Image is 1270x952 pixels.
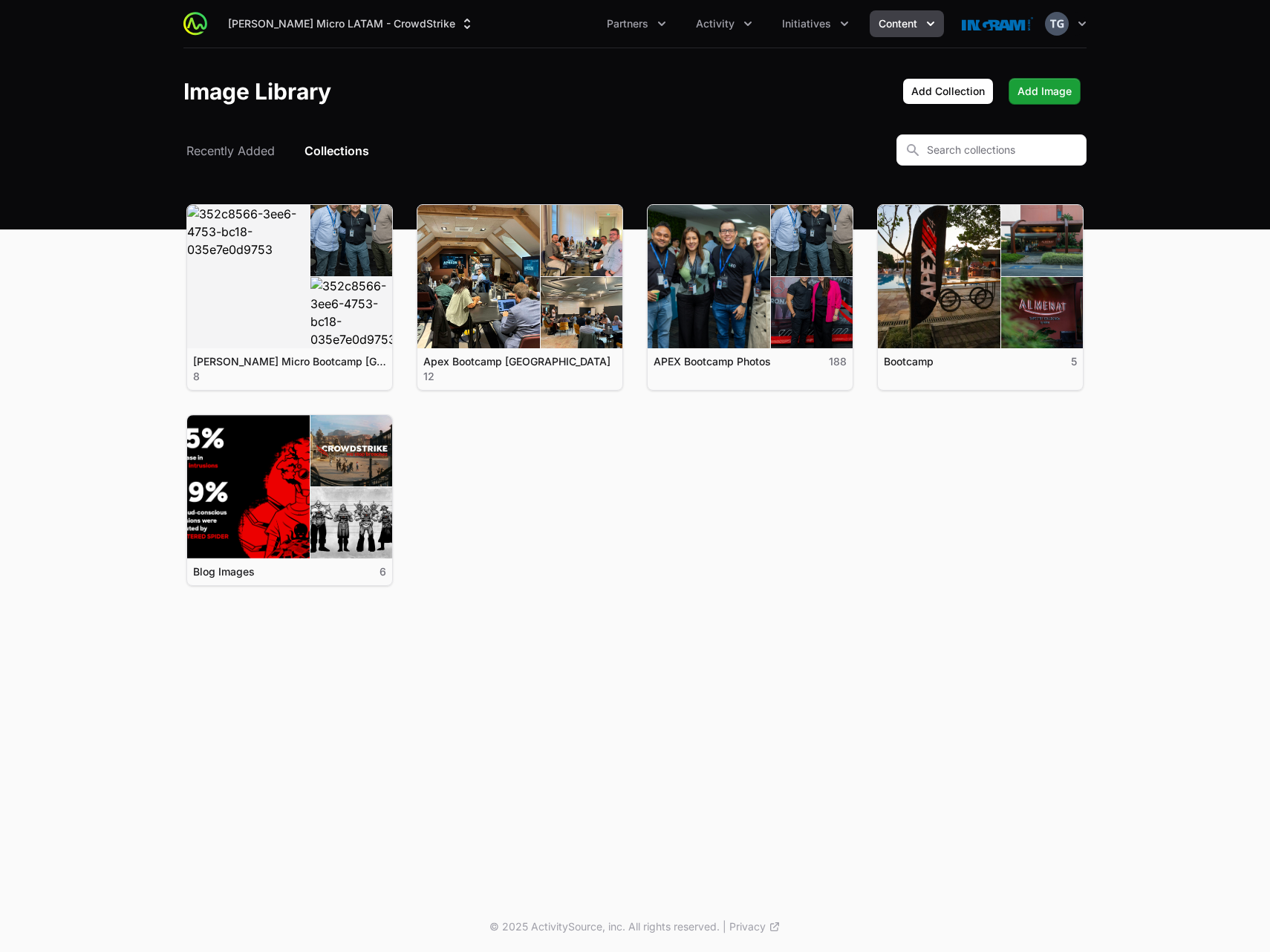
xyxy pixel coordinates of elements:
a: Privacy [729,919,781,934]
span: Partners [607,16,648,31]
span: Activity [696,16,735,31]
img: Ingram Micro LATAM [962,9,1033,39]
div: Main navigation [207,10,944,37]
h1: Image Library [183,78,331,105]
input: Search collections [896,134,1087,166]
nav: Image library navigation [183,142,372,160]
div: Partners menu [598,10,675,37]
span: Recently Added [186,142,275,160]
span: Add Collection [911,82,985,100]
button: Add Collection [902,78,994,105]
button: Content [870,10,944,37]
button: Add Image [1009,78,1081,105]
button: Recently Added [183,142,278,160]
div: Content menu [870,10,944,37]
div: Supplier switch menu [219,10,483,37]
span: Content [879,16,917,31]
button: Initiatives [773,10,858,37]
button: [PERSON_NAME] Micro LATAM - CrowdStrike [219,10,483,37]
button: Collections [302,142,372,160]
span: | [723,919,726,934]
img: Timothy Greig [1045,12,1069,36]
img: ActivitySource [183,12,207,36]
div: Activity menu [687,10,761,37]
button: Activity [687,10,761,37]
button: Collections [305,142,369,160]
div: Primary actions [902,78,1081,105]
span: Add Image [1017,82,1072,100]
span: Initiatives [782,16,831,31]
button: Partners [598,10,675,37]
div: Initiatives menu [773,10,858,37]
p: © 2025 ActivitySource, inc. All rights reserved. [489,919,720,934]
